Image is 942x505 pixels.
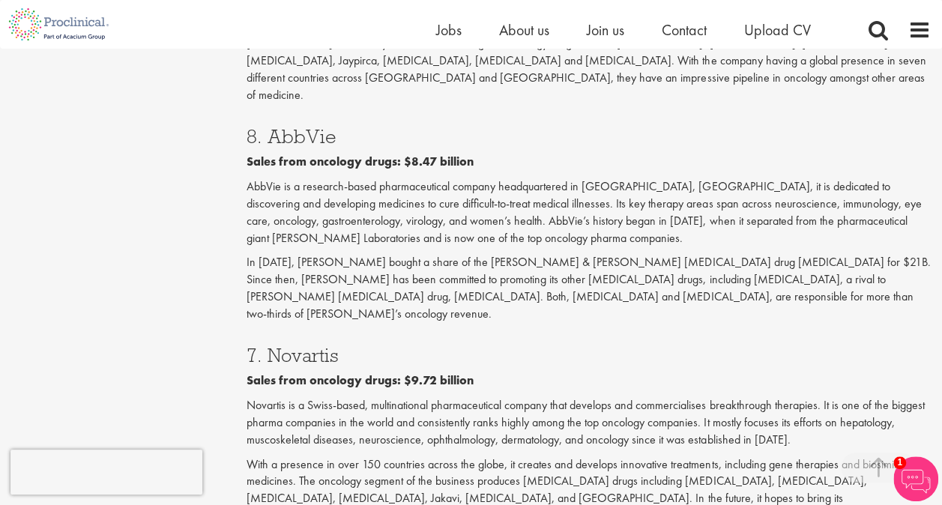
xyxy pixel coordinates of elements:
h3: 7. Novartis [247,345,931,364]
a: Upload CV [744,20,811,40]
p: AbbVie is a research-based pharmaceutical company headquartered in [GEOGRAPHIC_DATA], [GEOGRAPHIC... [247,178,931,246]
p: Novartis is a Swiss-based, multinational pharmaceutical company that develops and commercialises ... [247,396,931,448]
p: The pharmaceutical giant started developing oncology drugs in [DATE] with the invention of [MEDIC... [247,18,931,103]
a: About us [499,20,549,40]
span: 1 [893,456,906,469]
iframe: reCAPTCHA [10,450,202,495]
b: Sales from oncology drugs: $8.47 billion [247,153,474,169]
a: Jobs [436,20,462,40]
a: Contact [662,20,707,40]
img: Chatbot [893,456,938,501]
h3: 8. AbbVie [247,126,931,145]
p: In [DATE], [PERSON_NAME] bought a share of the [PERSON_NAME] & [PERSON_NAME] [MEDICAL_DATA] drug ... [247,253,931,321]
a: Join us [587,20,624,40]
b: Sales from oncology drugs: $9.72 billion [247,372,474,387]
